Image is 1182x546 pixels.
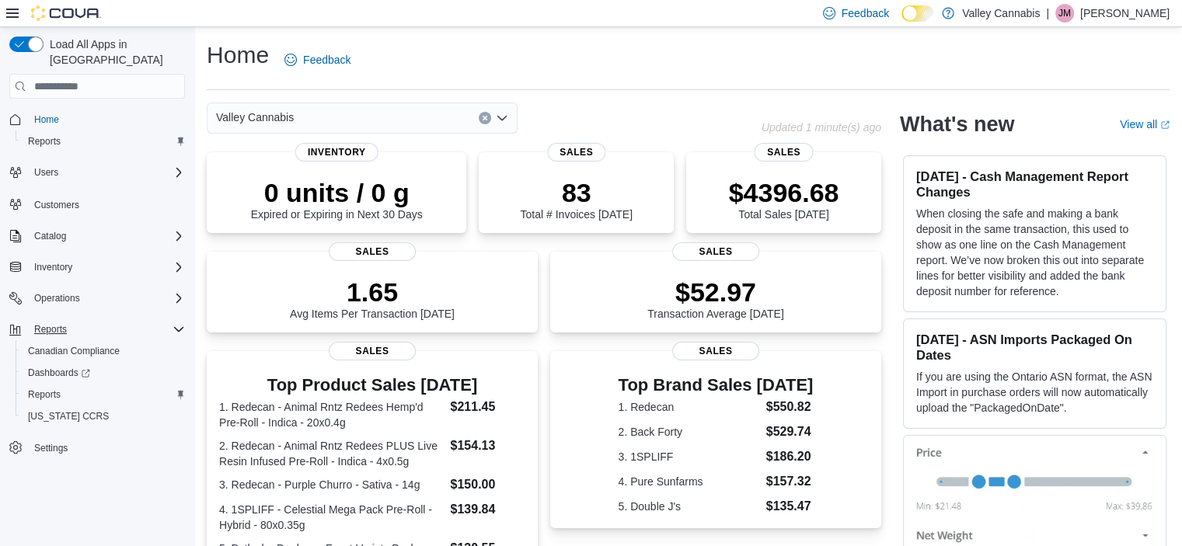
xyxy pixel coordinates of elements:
[219,376,525,395] h3: Top Product Sales [DATE]
[34,230,66,242] span: Catalog
[16,405,191,427] button: [US_STATE] CCRS
[251,177,423,221] div: Expired or Expiring in Next 30 Days
[34,199,79,211] span: Customers
[28,439,74,457] a: Settings
[28,367,90,379] span: Dashboards
[251,177,423,208] p: 0 units / 0 g
[916,169,1153,200] h3: [DATE] - Cash Management Report Changes
[28,258,78,276] button: Inventory
[842,5,889,21] span: Feedback
[3,225,191,247] button: Catalog
[755,143,813,162] span: Sales
[28,227,185,245] span: Catalog
[34,113,59,126] span: Home
[219,438,444,469] dt: 2. Redecan - Animal Rntz Redees PLUS Live Resin Infused Pre-Roll - Indica - 4x0.5g
[729,177,839,221] div: Total Sales [DATE]
[22,407,185,426] span: Washington CCRS
[900,112,1014,137] h2: What's new
[22,385,185,404] span: Reports
[31,5,101,21] img: Cova
[44,37,185,68] span: Load All Apps in [GEOGRAPHIC_DATA]
[28,345,120,357] span: Canadian Compliance
[647,276,784,308] p: $52.97
[22,342,126,360] a: Canadian Compliance
[303,52,350,68] span: Feedback
[28,289,185,308] span: Operations
[450,475,525,494] dd: $150.00
[1055,4,1074,23] div: James Malette
[766,497,814,516] dd: $135.47
[22,132,67,151] a: Reports
[619,376,814,395] h3: Top Brand Sales [DATE]
[619,399,760,415] dt: 1. Redecan
[28,227,72,245] button: Catalog
[901,22,902,23] span: Dark Mode
[3,162,191,183] button: Users
[207,40,269,71] h1: Home
[34,166,58,179] span: Users
[34,323,67,336] span: Reports
[3,287,191,309] button: Operations
[28,258,185,276] span: Inventory
[520,177,632,208] p: 83
[28,320,73,339] button: Reports
[28,388,61,401] span: Reports
[9,102,185,499] nav: Complex example
[219,502,444,533] dt: 4. 1SPLIFF - Celestial Mega Pack Pre-Roll - Hybrid - 80x0.35g
[28,135,61,148] span: Reports
[34,442,68,454] span: Settings
[16,362,191,384] a: Dashboards
[3,193,191,215] button: Customers
[28,163,185,182] span: Users
[28,110,65,129] a: Home
[619,499,760,514] dt: 5. Double J's
[290,276,455,308] p: 1.65
[766,447,814,466] dd: $186.20
[22,407,115,426] a: [US_STATE] CCRS
[28,194,185,214] span: Customers
[619,449,760,464] dt: 3. 1SPLIFF
[34,261,72,273] span: Inventory
[28,163,65,182] button: Users
[450,500,525,519] dd: $139.84
[219,477,444,492] dt: 3. Redecan - Purple Churro - Sativa - 14g
[916,332,1153,363] h3: [DATE] - ASN Imports Packaged On Dates
[916,369,1153,416] p: If you are using the Ontario ASN format, the ASN Import in purchase orders will now automatically...
[16,384,191,405] button: Reports
[22,132,185,151] span: Reports
[22,342,185,360] span: Canadian Compliance
[766,398,814,416] dd: $550.82
[729,177,839,208] p: $4396.68
[916,206,1153,299] p: When closing the safe and making a bank deposit in the same transaction, this used to show as one...
[672,342,759,360] span: Sales
[3,318,191,340] button: Reports
[216,108,294,127] span: Valley Cannabis
[22,363,185,382] span: Dashboards
[450,436,525,455] dd: $154.13
[28,196,85,214] a: Customers
[1120,118,1170,130] a: View allExternal link
[901,5,934,22] input: Dark Mode
[295,143,378,162] span: Inventory
[22,363,96,382] a: Dashboards
[766,423,814,441] dd: $529.74
[520,177,632,221] div: Total # Invoices [DATE]
[496,112,508,124] button: Open list of options
[28,289,86,308] button: Operations
[219,399,444,430] dt: 1. Redecan - Animal Rntz Redees Hemp'd Pre-Roll - Indica - 20x0.4g
[762,121,881,134] p: Updated 1 minute(s) ago
[3,108,191,130] button: Home
[3,256,191,278] button: Inventory
[329,242,416,261] span: Sales
[278,44,357,75] a: Feedback
[672,242,759,261] span: Sales
[1080,4,1170,23] p: [PERSON_NAME]
[647,276,784,320] div: Transaction Average [DATE]
[3,436,191,459] button: Settings
[1058,4,1071,23] span: JM
[34,292,80,304] span: Operations
[619,424,760,440] dt: 2. Back Forty
[16,130,191,152] button: Reports
[16,340,191,362] button: Canadian Compliance
[619,474,760,489] dt: 4. Pure Sunfarms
